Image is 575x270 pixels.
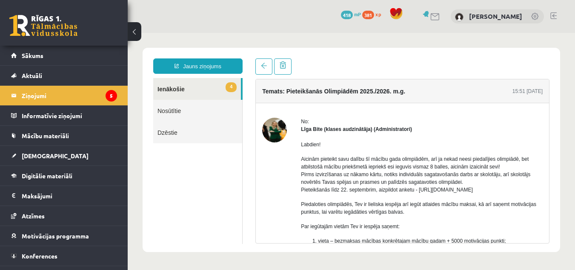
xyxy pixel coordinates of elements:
a: Atzīmes [11,206,117,226]
legend: Maksājumi [22,186,117,206]
span: 418 [341,11,353,19]
a: Maksājumi [11,186,117,206]
a: Rīgas 1. Tālmācības vidusskola [9,15,77,36]
span: Atzīmes [22,212,45,220]
img: Līga Bite (klases audzinātāja) [134,85,159,110]
a: Jauns ziņojums [26,26,115,41]
legend: Ziņojumi [22,86,117,105]
span: 381 [362,11,374,19]
div: No: [173,85,415,93]
li: vieta – bezmaksas mācības konkrētajam mācību gadam + 5000 motivācijas punkti; [190,204,415,212]
span: Aktuāli [22,72,42,79]
a: Digitālie materiāli [11,166,117,186]
a: Nosūtītie [26,67,114,89]
p: Aicinām pieteikt savu dalību šī mācību gada olimpiādēm, arī ja nekad neesi piedalījies olimpiādē,... [173,122,415,161]
a: Mācību materiāli [11,126,117,145]
span: Mācību materiāli [22,132,69,139]
strong: Līga Bite (klases audzinātāja) (Administratori) [173,93,284,99]
a: [DEMOGRAPHIC_DATA] [11,146,117,165]
span: xp [375,11,381,17]
p: Par iegūtajām vietām Tev ir iespēja saņemt: [173,190,415,197]
span: Digitālie materiāli [22,172,72,180]
span: Konferences [22,252,57,260]
i: 5 [106,90,117,102]
a: Motivācijas programma [11,226,117,246]
span: Motivācijas programma [22,232,89,240]
a: Aktuāli [11,66,117,85]
a: 381 xp [362,11,385,17]
a: 4Ienākošie [26,45,113,67]
a: [PERSON_NAME] [469,12,522,20]
a: Konferences [11,246,117,266]
span: Sākums [22,52,43,59]
span: 4 [98,49,109,59]
a: Dzēstie [26,89,114,110]
legend: Informatīvie ziņojumi [22,106,117,125]
div: 15:51 [DATE] [385,55,415,62]
span: [DEMOGRAPHIC_DATA] [22,152,89,160]
a: Informatīvie ziņojumi [11,106,117,125]
img: Anastasija Pozņakova [455,13,463,21]
h4: Temats: Pieteikšanās Olimpiādēm 2025./2026. m.g. [134,55,277,62]
span: mP [354,11,361,17]
a: Ziņojumi5 [11,86,117,105]
p: Labdien! [173,108,415,116]
p: Piedaloties olimpiādēs, Tev ir lieliska iespēja arī iegūt atlaides mācību maksai, kā arī saņemt m... [173,168,415,183]
a: Sākums [11,46,117,65]
a: 418 mP [341,11,361,17]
